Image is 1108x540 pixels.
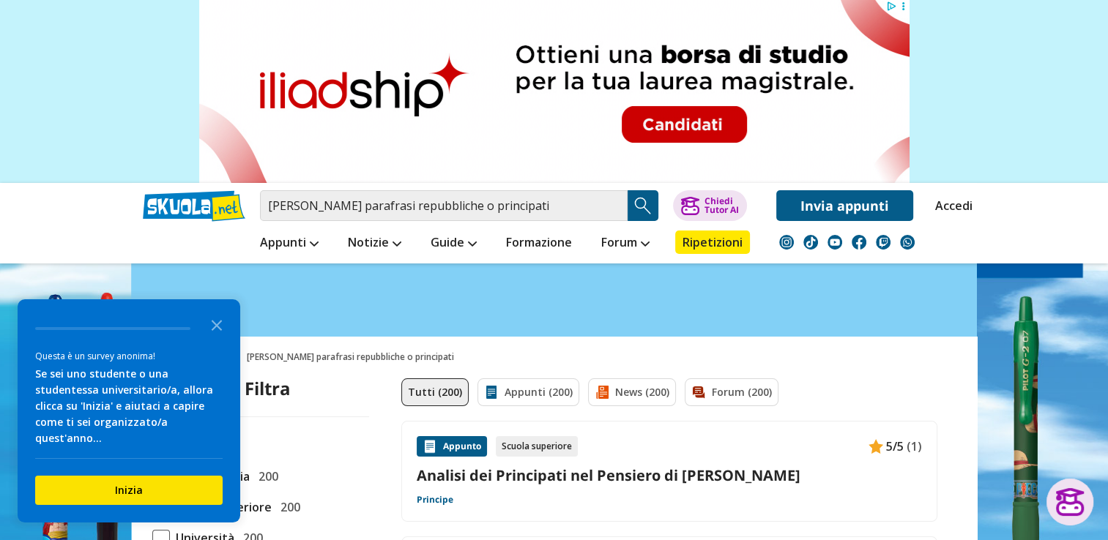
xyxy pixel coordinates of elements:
[247,345,460,370] span: [PERSON_NAME] parafrasi repubbliche o principati
[704,197,738,214] div: Chiedi Tutor AI
[803,235,818,250] img: tiktok
[632,195,654,217] img: Cerca appunti, riassunti o versioni
[852,235,866,250] img: facebook
[35,476,223,505] button: Inizia
[502,230,576,257] a: Formazione
[675,230,750,254] a: Ripetizioni
[595,385,609,400] img: News filtro contenuto
[417,465,922,485] a: Analisi dei Principati nel Pensiero di [PERSON_NAME]
[598,230,653,257] a: Forum
[779,235,794,250] img: instagram
[935,190,966,221] a: Accedi
[477,378,579,406] a: Appunti (200)
[828,235,842,250] img: youtube
[344,230,405,257] a: Notizie
[427,230,480,257] a: Guide
[202,310,231,339] button: Close the survey
[484,385,499,400] img: Appunti filtro contenuto
[423,439,437,454] img: Appunti contenuto
[256,230,322,257] a: Appunti
[260,190,628,221] input: Cerca appunti, riassunti o versioni
[417,436,487,457] div: Appunto
[900,235,915,250] img: WhatsApp
[907,437,922,456] span: (1)
[417,494,453,506] a: Principe
[588,378,676,406] a: News (200)
[691,385,706,400] img: Forum filtro contenuto
[628,190,658,221] button: Search Button
[401,378,469,406] a: Tutti (200)
[776,190,913,221] a: Invia appunti
[35,349,223,363] div: Questa è un survey anonima!
[18,299,240,522] div: Survey
[224,378,291,399] div: Filtra
[673,190,747,221] button: ChiediTutor AI
[496,436,578,457] div: Scuola superiore
[876,235,891,250] img: twitch
[886,437,904,456] span: 5/5
[685,378,778,406] a: Forum (200)
[869,439,883,454] img: Appunti contenuto
[275,498,300,517] span: 200
[35,366,223,446] div: Se sei uno studente o una studentessa universitario/a, allora clicca su 'Inizia' e aiutaci a capi...
[253,467,278,486] span: 200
